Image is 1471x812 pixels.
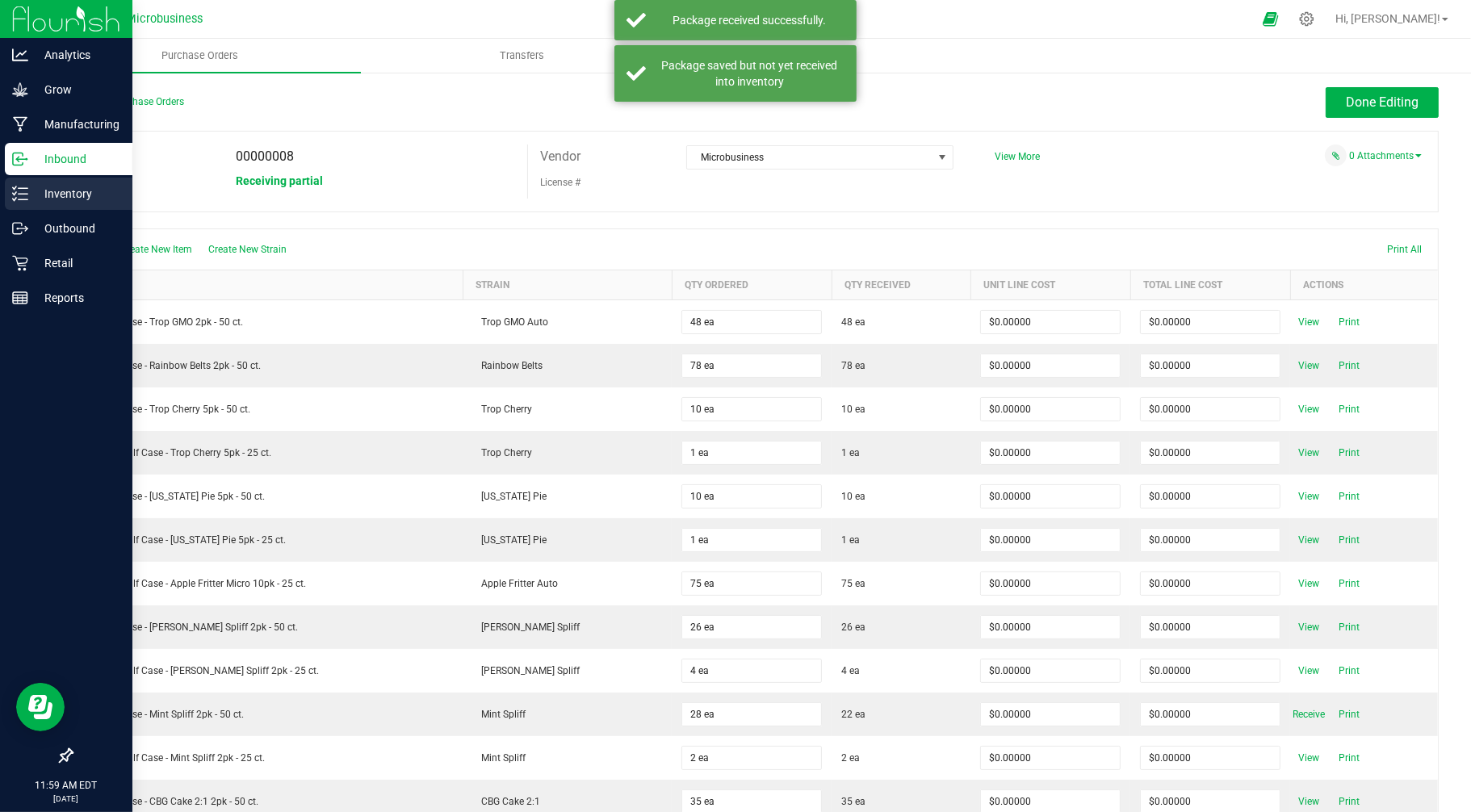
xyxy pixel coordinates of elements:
[7,793,125,805] p: [DATE]
[1333,400,1365,419] span: Print
[1333,443,1365,463] span: Print
[473,447,532,458] span: Trop Cherry
[841,358,865,373] span: 78 ea
[361,39,683,73] a: Transfers
[981,442,1120,464] input: $0.00000
[28,288,125,308] p: Reports
[970,270,1130,299] th: Unit Line Cost
[82,576,454,591] div: Preroll Half Case - Apple Fritter Micro 10pk - 25 ct.
[1333,574,1365,593] span: Print
[981,311,1120,333] input: $0.00000
[687,146,932,169] span: Microbusiness
[1252,3,1289,35] span: Open Ecommerce Menu
[1333,617,1365,637] span: Print
[1141,572,1280,595] input: $0.00000
[1326,87,1439,118] button: Done Editing
[841,794,865,809] span: 35 ea
[1293,530,1325,550] span: View
[82,707,454,722] div: Preroll Case - Mint Spliff 2pk - 50 ct.
[28,184,125,203] p: Inventory
[82,751,454,765] div: Preroll Half Case - Mint Spliff 2pk - 25 ct.
[1349,150,1422,161] a: 0 Attachments
[981,703,1120,726] input: $0.00000
[1325,144,1347,166] span: Attach a document
[1333,705,1365,724] span: Print
[1293,400,1325,419] span: View
[473,491,547,502] span: [US_STATE] Pie
[981,354,1120,377] input: $0.00000
[1141,354,1280,377] input: $0.00000
[1141,529,1280,551] input: $0.00000
[82,402,454,416] div: Preroll Case - Trop Cherry 5pk - 50 ct.
[28,80,125,99] p: Grow
[1141,703,1280,726] input: $0.00000
[140,48,260,63] span: Purchase Orders
[1293,443,1325,463] span: View
[28,219,125,238] p: Outbound
[1293,748,1325,768] span: View
[841,751,860,765] span: 2 ea
[682,703,821,726] input: 0 ea
[682,659,821,682] input: 0 ea
[832,270,970,299] th: Qty Received
[981,485,1120,508] input: $0.00000
[1387,244,1422,255] span: Print All
[127,12,203,26] span: Microbusiness
[1293,356,1325,375] span: View
[473,578,558,589] span: Apple Fritter Auto
[1297,11,1317,27] div: Manage settings
[981,747,1120,769] input: $0.00000
[841,402,865,416] span: 10 ea
[473,316,548,328] span: Trop GMO Auto
[1130,270,1290,299] th: Total Line Cost
[12,255,28,271] inline-svg: Retail
[682,485,821,508] input: 0 ea
[841,315,865,329] span: 48 ea
[473,665,580,676] span: [PERSON_NAME] Spliff
[1333,792,1365,811] span: Print
[995,151,1040,162] a: View More
[208,244,287,255] span: Create New Strain
[1346,94,1419,110] span: Done Editing
[473,622,580,633] span: [PERSON_NAME] Spliff
[841,707,865,722] span: 22 ea
[682,442,821,464] input: 0 ea
[1333,530,1365,550] span: Print
[82,663,454,678] div: Preroll Half Case - [PERSON_NAME] Spliff 2pk - 25 ct.
[672,270,832,299] th: Qty Ordered
[1293,661,1325,680] span: View
[12,116,28,132] inline-svg: Manufacturing
[82,315,454,329] div: Preroll Case - Trop GMO 2pk - 50 ct.
[82,489,454,504] div: Preroll Case - [US_STATE] Pie 5pk - 50 ct.
[1293,312,1325,332] span: View
[236,174,323,187] span: Receiving partial
[1141,311,1280,333] input: $0.00000
[12,82,28,98] inline-svg: Grow
[682,311,821,333] input: 0 ea
[1333,748,1365,768] span: Print
[981,659,1120,682] input: $0.00000
[28,149,125,169] p: Inbound
[28,45,125,65] p: Analytics
[981,616,1120,638] input: $0.00000
[1141,616,1280,638] input: $0.00000
[981,398,1120,421] input: $0.00000
[12,220,28,236] inline-svg: Outbound
[841,489,865,504] span: 10 ea
[682,398,821,421] input: 0 ea
[1333,312,1365,332] span: Print
[682,616,821,638] input: 0 ea
[473,752,526,764] span: Mint Spliff
[1293,792,1325,811] span: View
[1141,659,1280,682] input: $0.00000
[39,39,361,73] a: Purchase Orders
[1293,617,1325,637] span: View
[473,796,540,807] span: CBG Cake 2:1
[1141,442,1280,464] input: $0.00000
[981,572,1120,595] input: $0.00000
[16,683,65,731] iframe: Resource center
[120,244,192,255] span: Create New Item
[28,115,125,134] p: Manufacturing
[1293,705,1325,724] span: Receive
